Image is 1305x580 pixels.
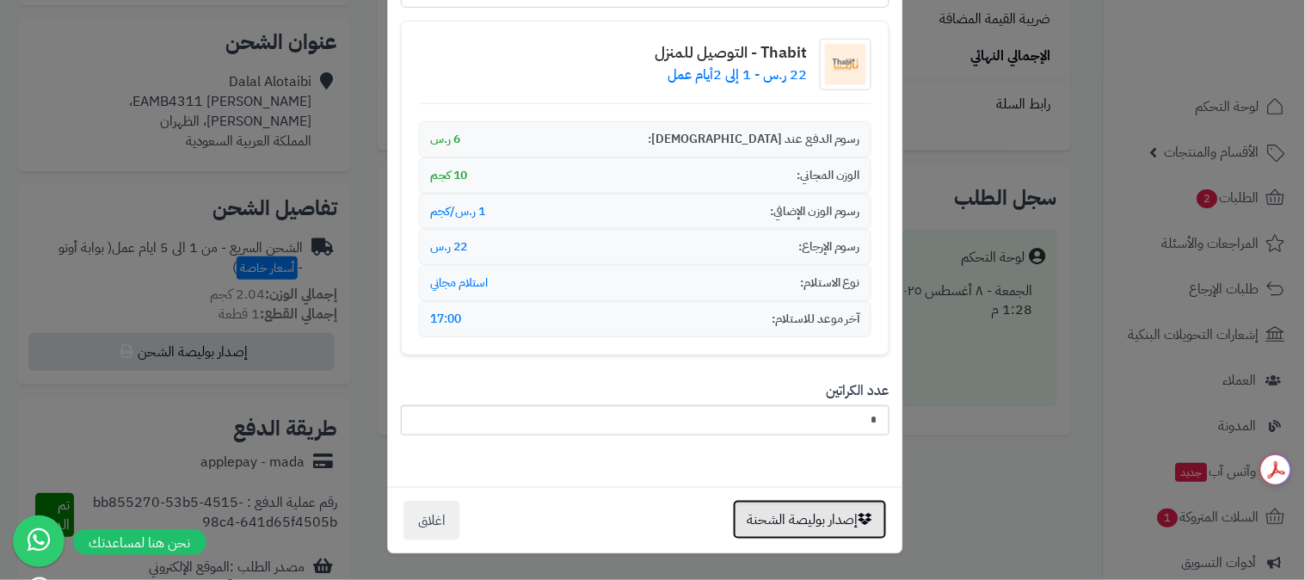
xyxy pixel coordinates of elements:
[430,167,467,184] span: 10 كجم
[655,44,807,61] h4: Thabit - التوصيل للمنزل
[797,167,860,184] span: الوزن المجاني:
[648,131,860,148] span: رسوم الدفع عند [DEMOGRAPHIC_DATA]:
[430,203,485,220] span: 1 ر.س/كجم
[430,311,461,328] span: 17:00
[403,501,460,540] button: اغلاق
[430,238,467,256] span: 22 ر.س
[430,275,488,292] span: استلام مجاني
[800,275,860,292] span: نوع الاستلام:
[798,238,860,256] span: رسوم الإرجاع:
[826,381,889,401] label: عدد الكراتين
[733,500,887,540] button: إصدار بوليصة الشحنة
[770,203,860,220] span: رسوم الوزن الإضافي:
[430,131,460,148] span: 6 ر.س
[655,65,807,85] p: 22 ر.س - 1 إلى 2أيام عمل
[772,311,860,328] span: آخر موعد للاستلام:
[820,39,871,90] img: شعار شركة الشحن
